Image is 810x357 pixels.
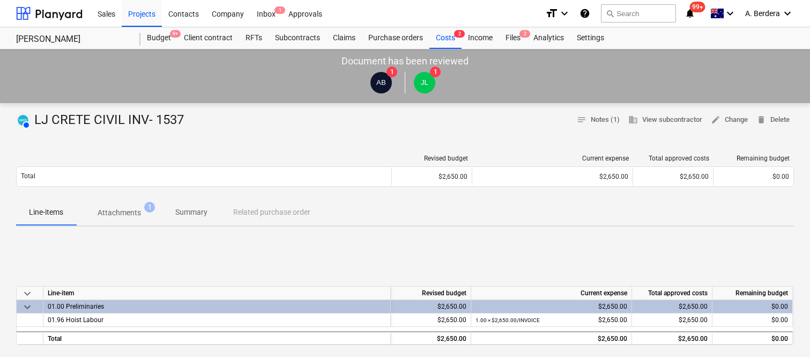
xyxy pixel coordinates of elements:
[16,34,128,45] div: [PERSON_NAME]
[21,172,35,181] p: Total
[632,300,712,314] div: $2,650.00
[454,30,465,38] span: 2
[274,6,285,14] span: 1
[140,27,177,49] div: Budget
[527,27,570,49] a: Analytics
[43,287,391,300] div: Line-item
[48,300,386,313] div: 01.00 Preliminaries
[624,112,707,128] button: View subcontractor
[462,27,499,49] a: Income
[499,27,527,49] a: Files2
[170,30,181,38] span: 9+
[429,27,462,49] a: Costs2
[712,287,793,300] div: Remaining budget
[633,168,713,185] div: $2,650.00
[707,112,752,128] button: Change
[628,115,638,125] span: business
[269,27,326,49] a: Subcontracts
[685,7,695,20] i: notifications
[18,115,28,126] img: xero.svg
[577,115,586,125] span: notes
[362,27,429,49] a: Purchase orders
[781,7,794,20] i: keyboard_arrow_down
[690,2,705,12] span: 99+
[391,331,471,345] div: $2,650.00
[140,27,177,49] a: Budget9+
[29,207,63,218] p: Line-items
[601,4,676,23] button: Search
[43,331,391,345] div: Total
[579,7,590,20] i: Knowledge base
[711,114,748,126] span: Change
[637,155,709,162] div: Total approved costs
[772,173,789,180] span: $0.00
[391,168,472,185] div: $2,650.00
[376,78,386,86] span: AB
[545,7,558,20] i: format_size
[679,316,708,324] span: $2,650.00
[756,305,810,357] iframe: Chat Widget
[21,301,34,314] span: keyboard_arrow_down
[429,27,462,49] div: Costs
[475,317,540,323] small: 1.00 × $2,650.00 / INVOICE
[519,30,530,38] span: 2
[756,115,766,125] span: delete
[414,72,435,93] div: Joseph Licastro
[573,112,624,128] button: Notes (1)
[499,27,527,49] div: Files
[396,155,468,162] div: Revised budget
[175,207,207,218] p: Summary
[471,287,632,300] div: Current expense
[477,173,628,180] div: $2,650.00
[16,112,188,129] div: LJ CRETE CIVIL INV- 1537
[475,332,627,346] div: $2,650.00
[724,7,737,20] i: keyboard_arrow_down
[387,67,397,77] span: 1
[430,67,441,77] span: 1
[711,115,720,125] span: edit
[98,207,141,218] p: Attachments
[577,114,620,126] span: Notes (1)
[745,9,780,18] span: A. Berdera
[326,27,362,49] a: Claims
[752,112,794,128] button: Delete
[21,287,34,300] span: keyboard_arrow_down
[606,9,614,18] span: search
[712,300,793,314] div: $0.00
[391,300,471,314] div: $2,650.00
[341,55,469,68] p: Document has been reviewed
[391,287,471,300] div: Revised budget
[144,202,155,213] span: 1
[632,287,712,300] div: Total approved costs
[477,155,629,162] div: Current expense
[16,112,30,129] div: Invoice has been synced with Xero and its status is currently AUTHORISED
[756,114,790,126] span: Delete
[632,331,712,345] div: $2,650.00
[391,314,471,327] div: $2,650.00
[177,27,239,49] a: Client contract
[558,7,571,20] i: keyboard_arrow_down
[712,331,793,345] div: $0.00
[475,300,627,314] div: $2,650.00
[628,114,702,126] span: View subcontractor
[239,27,269,49] a: RFTs
[48,316,103,324] span: 01.96 Hoist Labour
[570,27,611,49] a: Settings
[370,72,392,93] div: Alberto Berdera
[475,314,627,327] div: $2,650.00
[718,155,790,162] div: Remaining budget
[421,78,428,86] span: JL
